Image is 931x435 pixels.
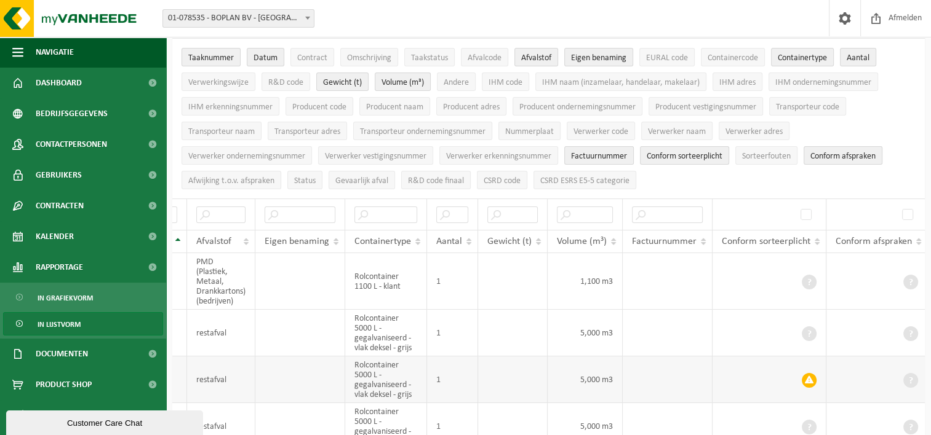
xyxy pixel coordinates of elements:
[427,310,478,356] td: 1
[36,400,135,431] span: Acceptatievoorwaarden
[187,253,255,310] td: PMD (Plastiek, Metaal, Drankkartons) (bedrijven)
[347,53,391,63] span: Omschrijving
[443,103,500,112] span: Producent adres
[836,237,912,246] span: Conform afspraken
[3,286,163,309] a: In grafiekvorm
[163,10,314,27] span: 01-078535 - BOPLAN BV - MOORSELE
[360,127,485,136] span: Transporteur ondernemingsnummer
[468,53,501,63] span: Afvalcode
[489,78,522,87] span: IHM code
[182,97,279,116] button: IHM erkenningsnummerIHM erkenningsnummer: Activate to sort
[742,152,791,161] span: Sorteerfouten
[646,53,688,63] span: EURAL code
[847,53,869,63] span: Aantal
[335,176,388,186] span: Gevaarlijk afval
[722,237,810,246] span: Conform sorteerplicht
[427,356,478,403] td: 1
[247,48,284,66] button: DatumDatum: Activate to sort
[318,146,433,165] button: Verwerker vestigingsnummerVerwerker vestigingsnummer: Activate to sort
[567,122,635,140] button: Verwerker codeVerwerker code: Activate to sort
[533,171,636,189] button: CSRD ESRS E5-5 categorieCSRD ESRS E5-5 categorie: Activate to sort
[436,237,462,246] span: Aantal
[505,127,554,136] span: Nummerplaat
[641,122,713,140] button: Verwerker naamVerwerker naam: Activate to sort
[701,48,765,66] button: ContainercodeContainercode: Activate to sort
[162,9,314,28] span: 01-078535 - BOPLAN BV - MOORSELE
[411,53,448,63] span: Taakstatus
[354,237,411,246] span: Containertype
[375,72,431,91] button: Volume (m³)Volume (m³): Activate to sort
[36,369,92,400] span: Product Shop
[804,146,882,165] button: Conform afspraken : Activate to sort
[408,176,464,186] span: R&D code finaal
[535,72,706,91] button: IHM naam (inzamelaar, handelaar, makelaar)IHM naam (inzamelaar, handelaar, makelaar): Activate to...
[188,127,255,136] span: Transporteur naam
[36,339,88,369] span: Documenten
[542,78,700,87] span: IHM naam (inzamelaar, handelaar, makelaar)
[401,171,471,189] button: R&D code finaalR&amp;D code finaal: Activate to sort
[564,146,634,165] button: FactuurnummerFactuurnummer: Activate to sort
[648,127,706,136] span: Verwerker naam
[36,252,83,283] span: Rapportage
[323,78,362,87] span: Gewicht (t)
[297,53,327,63] span: Contract
[325,152,426,161] span: Verwerker vestigingsnummer
[778,53,827,63] span: Containertype
[182,171,281,189] button: Afwijking t.o.v. afsprakenAfwijking t.o.v. afspraken: Activate to sort
[187,356,255,403] td: restafval
[571,152,627,161] span: Factuurnummer
[3,312,163,335] a: In lijstvorm
[188,103,273,112] span: IHM erkenningsnummer
[345,253,427,310] td: Rolcontainer 1100 L - klant
[639,48,695,66] button: EURAL codeEURAL code: Activate to sort
[287,171,322,189] button: StatusStatus: Activate to sort
[548,310,623,356] td: 5,000 m3
[436,97,506,116] button: Producent adresProducent adres: Activate to sort
[719,78,756,87] span: IHM adres
[36,98,108,129] span: Bedrijfsgegevens
[487,237,532,246] span: Gewicht (t)
[655,103,756,112] span: Producent vestigingsnummer
[268,122,347,140] button: Transporteur adresTransporteur adres: Activate to sort
[345,356,427,403] td: Rolcontainer 5000 L - gegalvaniseerd - vlak deksel - grijs
[294,176,316,186] span: Status
[477,171,527,189] button: CSRD codeCSRD code: Activate to sort
[771,48,834,66] button: ContainertypeContainertype: Activate to sort
[557,237,607,246] span: Volume (m³)
[36,68,82,98] span: Dashboard
[404,48,455,66] button: TaakstatusTaakstatus: Activate to sort
[484,176,521,186] span: CSRD code
[290,48,334,66] button: ContractContract: Activate to sort
[514,48,558,66] button: AfvalstofAfvalstof: Activate to sort
[196,237,231,246] span: Afvalstof
[513,97,642,116] button: Producent ondernemingsnummerProducent ondernemingsnummer: Activate to sort
[735,146,797,165] button: SorteerfoutenSorteerfouten: Activate to sort
[345,310,427,356] td: Rolcontainer 5000 L - gegalvaniseerd - vlak deksel - grijs
[38,313,81,336] span: In lijstvorm
[188,78,249,87] span: Verwerkingswijze
[268,78,303,87] span: R&D code
[647,152,722,161] span: Conform sorteerplicht
[439,146,558,165] button: Verwerker erkenningsnummerVerwerker erkenningsnummer: Activate to sort
[482,72,529,91] button: IHM codeIHM code: Activate to sort
[649,97,763,116] button: Producent vestigingsnummerProducent vestigingsnummer: Activate to sort
[840,48,876,66] button: AantalAantal: Activate to sort
[187,310,255,356] td: restafval
[359,97,430,116] button: Producent naamProducent naam: Activate to sort
[329,171,395,189] button: Gevaarlijk afval : Activate to sort
[36,160,82,190] span: Gebruikers
[632,237,697,246] span: Factuurnummer
[182,48,241,66] button: TaaknummerTaaknummer: Activate to remove sorting
[36,37,74,68] span: Navigatie
[188,53,234,63] span: Taaknummer
[182,146,312,165] button: Verwerker ondernemingsnummerVerwerker ondernemingsnummer: Activate to sort
[548,253,623,310] td: 1,100 m3
[519,103,636,112] span: Producent ondernemingsnummer
[286,97,353,116] button: Producent codeProducent code: Activate to sort
[713,72,762,91] button: IHM adresIHM adres: Activate to sort
[366,103,423,112] span: Producent naam
[427,253,478,310] td: 1
[521,53,551,63] span: Afvalstof
[6,408,206,435] iframe: chat widget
